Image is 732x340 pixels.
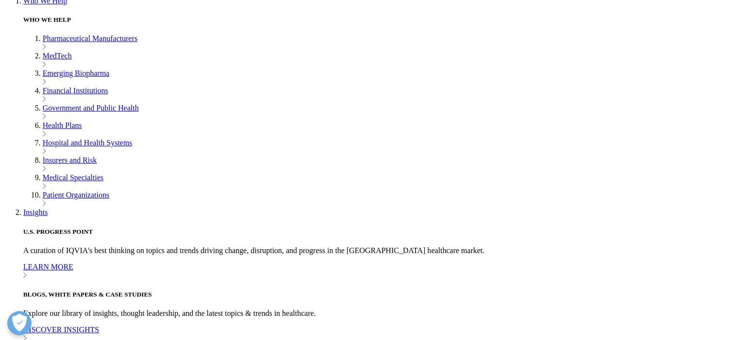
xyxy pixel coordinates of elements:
[23,291,728,298] h5: BLOGS, WHITE PAPERS & CASE STUDIES
[43,86,108,95] a: Financial Institutions
[7,311,31,335] button: Open Preferences
[43,173,104,182] a: Medical Specialties
[43,52,72,60] a: MedTech
[43,121,82,129] a: Health Plans
[23,228,728,236] h5: U.S. PROGRESS POINT
[43,34,137,42] a: Pharmaceutical Manufacturers
[43,69,109,77] a: Emerging Biopharma
[43,139,132,147] a: Hospital and Health Systems
[43,191,109,199] a: Patient Organizations
[23,208,48,216] a: Insights
[23,16,728,24] h5: WHO WE HELP
[43,156,97,164] a: Insurers and Risk
[43,104,139,112] a: Government and Public Health
[23,246,728,255] p: A curation of IQVIA's best thinking on topics and trends driving change, disruption, and progress...
[23,309,728,318] p: Explore our library of insights, thought leadership, and the latest topics & trends in healthcare.
[23,263,728,280] a: LEARN MORE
